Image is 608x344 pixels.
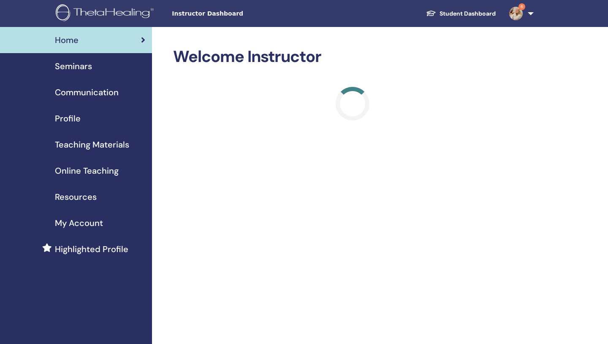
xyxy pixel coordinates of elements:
[426,10,436,17] img: graduation-cap-white.svg
[55,217,103,229] span: My Account
[172,9,299,18] span: Instructor Dashboard
[56,4,157,23] img: logo.png
[509,7,523,20] img: default.jpg
[55,112,81,125] span: Profile
[55,60,92,73] span: Seminars
[518,3,525,10] span: 6
[419,6,502,21] a: Student Dashboard
[173,47,532,67] h2: Welcome Instructor
[55,191,97,203] span: Resources
[55,34,79,46] span: Home
[55,138,129,151] span: Teaching Materials
[55,86,119,99] span: Communication
[55,243,128,255] span: Highlighted Profile
[55,164,119,177] span: Online Teaching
